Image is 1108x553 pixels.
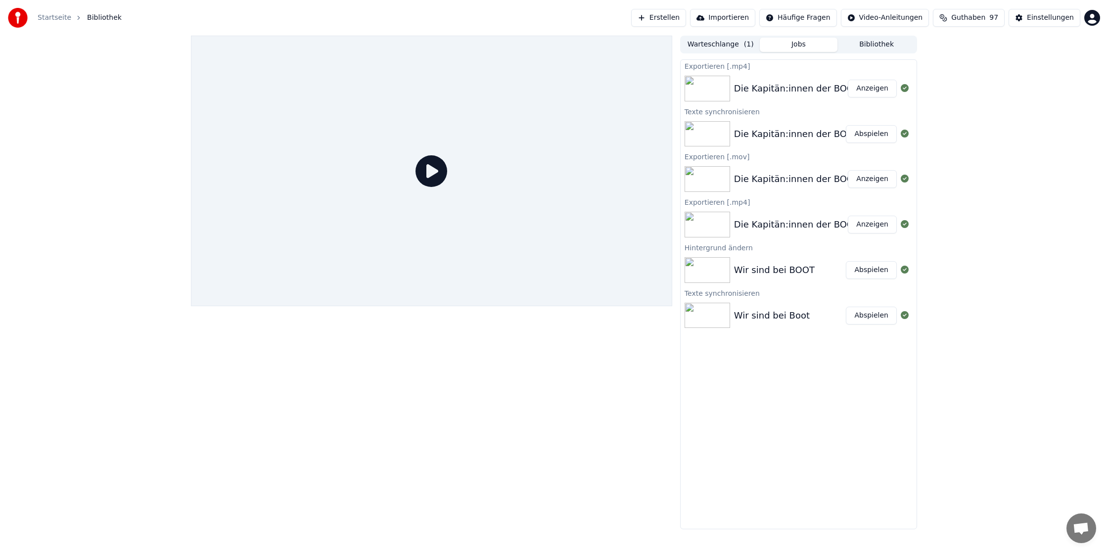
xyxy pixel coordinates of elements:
div: Die Kapitän:innen der BOOTKITAS präsentieren [734,218,944,231]
button: Abspielen [846,261,897,279]
button: Anzeigen [848,170,897,188]
div: Texte synchronisieren [681,287,917,299]
span: ( 1 ) [744,40,754,49]
button: Abspielen [846,307,897,324]
div: Die Kapitän:innen der BOOTKITAS präsentieren [734,127,944,141]
div: Exportieren [.mov] [681,150,917,162]
button: Guthaben97 [933,9,1005,27]
button: Erstellen [631,9,686,27]
div: Wir sind bei BOOT [734,263,815,277]
div: Exportieren [.mp4] [681,60,917,72]
div: Die Kapitän:innen der BOOTKITAS präsentieren [734,82,944,95]
button: Video-Anleitungen [841,9,929,27]
img: youka [8,8,28,28]
button: Häufige Fragen [759,9,837,27]
a: Startseite [38,13,71,23]
div: Hintergrund ändern [681,241,917,253]
span: Bibliothek [87,13,122,23]
button: Anzeigen [848,80,897,97]
nav: breadcrumb [38,13,122,23]
button: Bibliothek [837,38,916,52]
div: Einstellungen [1027,13,1074,23]
button: Warteschlange [682,38,760,52]
div: Exportieren [.mp4] [681,196,917,208]
button: Einstellungen [1009,9,1080,27]
button: Anzeigen [848,216,897,233]
div: Wir sind bei Boot [734,309,810,323]
span: 97 [989,13,998,23]
div: Chat öffnen [1066,513,1096,543]
button: Abspielen [846,125,897,143]
button: Jobs [760,38,838,52]
div: Die Kapitän:innen der BOOTKITAS präsentieren [734,172,944,186]
span: Guthaben [951,13,985,23]
button: Importieren [690,9,755,27]
div: Texte synchronisieren [681,105,917,117]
